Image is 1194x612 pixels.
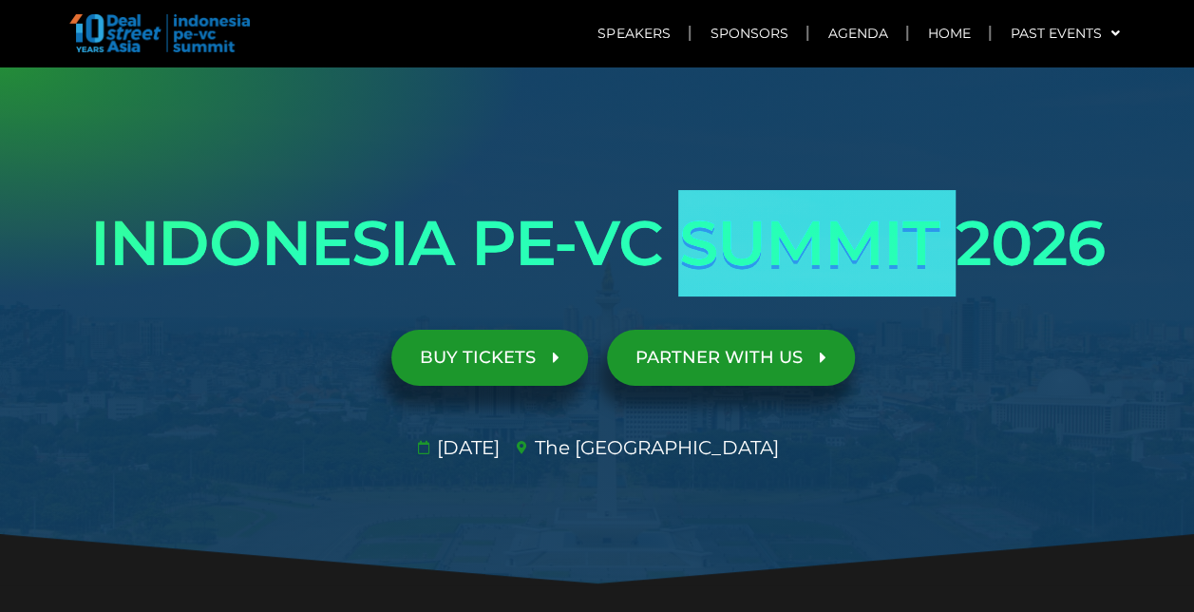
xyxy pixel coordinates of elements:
[908,11,989,55] a: Home
[635,349,803,367] span: PARTNER WITH US
[808,11,906,55] a: Agenda
[607,330,855,386] a: PARTNER WITH US
[391,330,588,386] a: BUY TICKETS
[691,11,806,55] a: Sponsors
[66,190,1129,296] h1: INDONESIA PE-VC SUMMIT 2026
[578,11,689,55] a: Speakers
[991,11,1138,55] a: Past Events
[420,349,536,367] span: BUY TICKETS
[432,433,500,462] span: [DATE]​
[530,433,779,462] span: The [GEOGRAPHIC_DATA]​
